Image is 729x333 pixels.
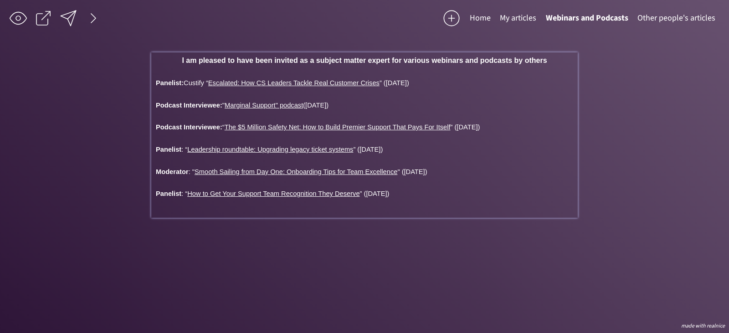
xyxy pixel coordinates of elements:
a: Escalated: How CS Leaders Tackle Real Customer Crises [208,79,380,87]
span: : “ ” ([DATE]) [181,146,383,153]
button: Home [465,9,495,27]
a: Leadership roundtable: Upgrading legacy ticket systems [187,146,353,153]
span: Panelist [156,146,181,153]
a: The $5 Million Safety Net: How to Build Premier Support That Pays For Itself [225,123,451,131]
span: “ ” ([DATE]) [222,123,480,131]
button: Other people's articles [633,9,720,27]
button: Webinars and Podcasts [541,9,633,27]
span: Custify “ ” ([DATE]) [184,79,409,87]
span: Podcast Interviewee: [156,102,222,109]
span: " ([DATE]) [222,102,329,109]
span: Panelist [156,190,181,197]
button: made with realnice [678,322,728,331]
a: Smooth Sailing from Day One: Onboarding Tips for Team Excellence [195,168,397,175]
span: : " " ([DATE]) [189,168,427,175]
a: How to Get Your Support Team Recognition They Deserve [187,190,359,197]
strong: I am pleased to have been invited as a subject matter expert for various webinars and podcasts by... [182,56,547,64]
span: Moderator [156,168,189,175]
a: Marginal Support" podcast [225,102,303,109]
button: My articles [495,9,541,27]
span: Podcast Interviewee: [156,123,222,131]
span: Panelist: [156,79,184,87]
span: : “ ” ([DATE]) [181,190,389,197]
